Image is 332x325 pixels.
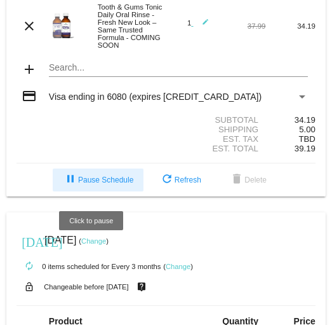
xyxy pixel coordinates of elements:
[49,13,74,38] img: new-vs.-old.png
[91,3,166,49] div: Tooth & Gums Tonic Daily Oral Rinse - Fresh New Look – Same Trusted Formula - COMING SOON
[265,22,315,30] div: 34.19
[49,92,262,102] span: Visa ending in 6080 (expires [CREDIT_CARD_DATA])
[166,115,265,125] div: Subtotal
[22,88,37,104] mat-icon: credit_card
[44,283,129,291] small: Changeable before [DATE]
[134,279,149,295] mat-icon: live_help
[166,125,265,134] div: Shipping
[17,263,161,270] small: 0 items scheduled for Every 3 months
[49,63,309,73] input: Search...
[22,279,37,295] mat-icon: lock_open
[299,125,315,134] span: 5.00
[49,92,309,102] mat-select: Payment Method
[194,18,209,34] mat-icon: edit
[22,259,37,274] mat-icon: autorenew
[53,169,143,191] button: Pause Schedule
[216,22,265,30] div: 37.99
[187,19,209,27] span: 1
[63,176,133,184] span: Pause Schedule
[298,134,315,144] span: TBD
[159,176,201,184] span: Refresh
[229,176,267,184] span: Delete
[265,115,315,125] div: 34.19
[79,237,109,245] small: ( )
[81,237,106,245] a: Change
[295,144,315,153] span: 39.19
[219,169,277,191] button: Delete
[163,263,193,270] small: ( )
[22,62,37,77] mat-icon: add
[159,172,175,188] mat-icon: refresh
[22,18,37,34] mat-icon: clear
[22,233,37,249] mat-icon: [DATE]
[229,172,244,188] mat-icon: delete
[166,134,265,144] div: Est. Tax
[166,144,265,153] div: Est. Total
[149,169,211,191] button: Refresh
[166,263,190,270] a: Change
[63,172,78,188] mat-icon: pause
